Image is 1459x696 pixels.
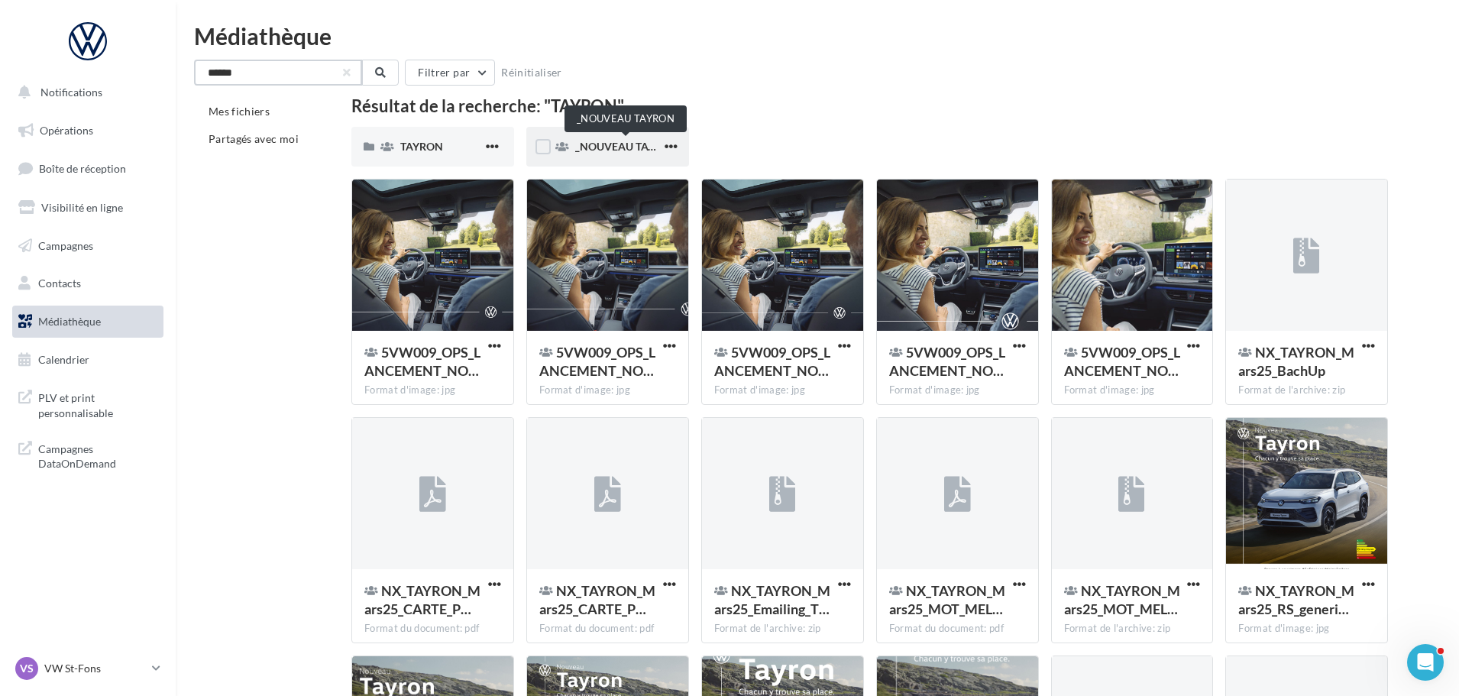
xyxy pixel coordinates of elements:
span: VS [20,661,34,676]
span: Médiathèque [38,315,101,328]
a: PLV et print personnalisable [9,381,167,426]
div: Format du document: pdf [364,622,501,636]
div: Format d'image: jpg [364,384,501,397]
span: Visibilité en ligne [41,201,123,214]
span: Boîte de réception [39,162,126,175]
a: Calendrier [9,344,167,376]
button: Réinitialiser [495,63,568,82]
span: NX_TAYRON_Mars25_MOT_MELES_148x210mm_HD [1064,582,1180,617]
span: Campagnes [38,238,93,251]
div: Résultat de la recherche: "TAYRON" [351,98,1388,115]
button: Notifications [9,76,160,108]
span: 5VW009_OPS_LANCEMENT_NOUVEAU_TAYRON_TESTDRIVE_GMB_720x720px_E1 [714,344,830,379]
span: 5VW009_OPS_LANCEMENT_NOUVEAU_TAYRON_TESTDRIVE_GMB_1740x1300px_E1 [539,344,655,379]
span: Calendrier [38,353,89,366]
span: NX_TAYRON_Mars25_MOT_MELES_1200x1200mm_HD [889,582,1005,617]
button: Filtrer par [405,60,495,86]
span: Opérations [40,124,93,137]
span: PLV et print personnalisable [38,387,157,420]
a: Opérations [9,115,167,147]
div: Format du document: pdf [889,622,1026,636]
div: Format du document: pdf [539,622,676,636]
div: Format d'image: jpg [539,384,676,397]
div: Format d'image: jpg [1238,622,1375,636]
div: _NOUVEAU TAYRON [565,105,687,132]
span: Mes fichiers [209,105,270,118]
a: Campagnes DataOnDemand [9,432,167,477]
div: Format de l'archive: zip [1238,384,1375,397]
span: TAYRON [400,140,443,153]
span: NX_TAYRON_Mars25_BachUp [1238,344,1354,379]
span: Notifications [40,86,102,99]
a: Médiathèque [9,306,167,338]
a: Boîte de réception [9,152,167,185]
a: Campagnes [9,230,167,262]
div: Format d'image: jpg [714,384,851,397]
span: 5VW009_OPS_LANCEMENT_NOUVEAU_TAYRON_TESTDRIVE_INSTAG_1080x1350px_E1 [889,344,1005,379]
div: Format de l'archive: zip [1064,622,1201,636]
a: Contacts [9,267,167,299]
span: 5VW009_OPS_LANCEMENT_NOUVEAU_TAYRON_TESTDRIVE_CARRE_1080x1080px_E1 [364,344,480,379]
div: Format d'image: jpg [1064,384,1201,397]
span: NX_TAYRON_Mars25_CARTE_POSTALE_148x105mm_Recto_HD [364,582,480,617]
span: NX_TAYRON_Mars25_Emailing_TestDrive [714,582,830,617]
span: 5VW009_OPS_LANCEMENT_NOUVEAU_TAYRON_TESTDRIVE_STORY_1080x1920px_E1 [1064,344,1180,379]
span: Campagnes DataOnDemand [38,439,157,471]
div: Médiathèque [194,24,1441,47]
p: VW St-Fons [44,661,146,676]
span: NX_TAYRON_Mars25_RS_generique_CARRE [1238,582,1354,617]
iframe: Intercom live chat [1407,644,1444,681]
span: NX_TAYRON_Mars25_CARTE_POSTALE_148x105mm_Versos_HD [539,582,655,617]
a: Visibilité en ligne [9,192,167,224]
div: Format d'image: jpg [889,384,1026,397]
span: Contacts [38,277,81,290]
span: Partagés avec moi [209,132,299,145]
div: Format de l'archive: zip [714,622,851,636]
a: VS VW St-Fons [12,654,163,683]
span: _NOUVEAU TAYRON [575,140,678,153]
